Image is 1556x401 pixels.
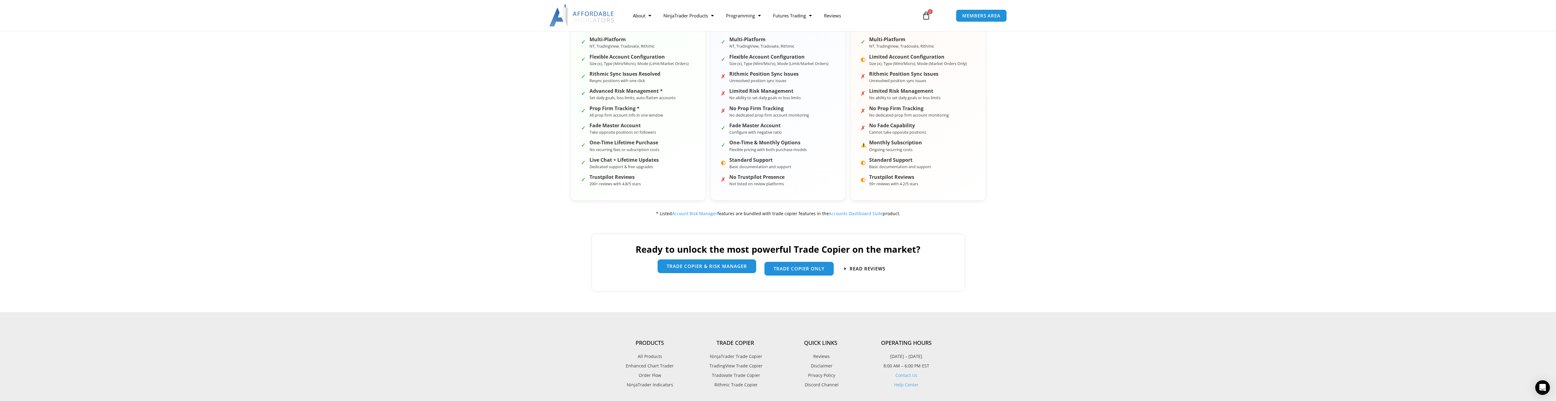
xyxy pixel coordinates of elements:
[869,106,949,111] strong: No Prop Firm Tracking
[729,95,801,100] small: No ability to set daily goals or loss limits
[607,381,693,389] a: NinjaTrader Indicators
[869,54,967,60] strong: Limited Account Configuration
[589,37,655,42] strong: Multi-Platform
[861,37,866,42] span: ✓
[729,164,791,169] small: Basic documentation and support
[861,71,866,77] span: ✗
[729,61,829,66] small: Size (x), Type (Mini/Micro), Mode (Limit/Market Orders)
[729,106,809,111] strong: No Prop Firm Tracking
[598,244,958,255] h2: Ready to unlock the most powerful Trade Copier on the market?
[869,43,934,49] small: NT, TradingView, Tradovate, Rithmic
[581,157,586,163] span: ✓
[869,88,941,94] strong: Limited Risk Management
[861,54,866,60] span: ◐
[764,262,834,276] a: Trade Copier Only
[861,89,866,94] span: ✗
[721,71,726,77] span: ✗
[672,211,717,216] a: Account Risk Manager
[607,371,693,379] a: Order Flow
[581,175,586,180] span: ✓
[864,352,949,360] p: [DATE] – [DATE]
[589,174,641,180] strong: Trustpilot Reviews
[581,71,586,77] span: ✓
[549,5,615,27] img: LogoAI | Affordable Indicators – NinjaTrader
[864,362,949,370] p: 8:00 AM – 6:00 PM EST
[809,362,832,370] span: Disclaimer
[729,174,785,180] strong: No Trustpilot Presence
[589,181,641,186] small: 200+ reviews with 4.8/5 stars
[589,78,645,83] small: Resync positions with one click
[895,372,917,378] a: Contact Us
[693,340,778,346] h4: Trade Copier
[627,381,673,389] span: NinjaTrader Indicators
[778,362,864,370] a: Disclaimer
[589,164,653,169] small: Dedicated support & free upgrades
[778,340,864,346] h4: Quick Links
[928,9,933,14] span: 0
[807,371,835,379] span: Privacy Policy
[729,123,782,128] strong: Fade Master Account
[729,129,782,135] small: Configure with negative ratio
[774,266,825,271] span: Trade Copier Only
[869,174,918,180] strong: Trustpilot Reviews
[767,9,818,23] a: Futures Trading
[721,140,726,146] span: ✓
[869,157,931,163] strong: Standard Support
[589,112,663,118] small: All prop firm account info in one window
[721,157,726,163] span: ◐
[589,106,663,111] strong: Prop Firm Tracking *
[729,157,791,163] strong: Standard Support
[869,112,949,118] small: No dedicated prop firm account monitoring
[721,37,726,42] span: ✓
[869,71,938,77] strong: Rithmic Position Sync Issues
[581,123,586,128] span: ✓
[589,54,689,60] strong: Flexible Account Configuration
[721,89,726,94] span: ✗
[693,362,778,370] a: TradingView Trade Copier
[861,106,866,111] span: ✗
[581,89,586,94] span: ✓
[721,54,726,60] span: ✓
[720,9,767,23] a: Programming
[956,9,1007,22] a: MEMBERS AREA
[589,123,656,128] strong: Fade Master Account
[729,147,807,152] small: Flexible pricing with both purchase models
[571,210,986,218] div: * Listed features are bundled with trade copier features in the product.
[581,106,586,111] span: ✓
[710,371,760,379] span: Tradovate Trade Copier
[729,78,786,83] small: Unresolved position sync issues
[708,352,762,360] span: NinjaTrader Trade Copier
[803,381,839,389] span: Discord Channel
[626,362,674,370] span: Enhanced Chart Trader
[869,123,926,128] strong: No Fade Capability
[721,106,726,111] span: ✗
[589,88,676,94] strong: Advanced Risk Management *
[869,78,926,83] small: Unresolved position sync issues
[693,381,778,389] a: Rithmic Trade Copier
[850,266,885,271] span: Read Reviews
[581,140,586,146] span: ✓
[589,95,676,100] small: Set daily goals, loss limits, auto-flatten accounts
[589,61,689,66] small: Size (x), Type (Mini/Micro), Mode (Limit/Market Orders)
[894,382,919,388] a: Help Center
[589,140,659,146] strong: One-Time Lifetime Purchase
[658,259,756,273] a: trade copier & Risk manager
[778,352,864,360] a: Reviews
[861,175,866,180] span: ◐
[693,371,778,379] a: Tradovate Trade Copier
[869,129,926,135] small: Cannot take opposite positions
[778,381,864,389] a: Discord Channel
[869,164,931,169] small: Basic documentation and support
[667,264,747,269] span: trade copier & Risk manager
[581,54,586,60] span: ✓
[589,129,656,135] small: Take opposite positions on followers
[581,37,586,42] span: ✓
[627,9,657,23] a: About
[913,7,940,24] a: 0
[607,352,693,360] a: All Products
[861,123,866,128] span: ✗
[657,9,720,23] a: NinjaTrader Products
[607,362,693,370] a: Enhanced Chart Trader
[721,123,726,128] span: ✓
[778,371,864,379] a: Privacy Policy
